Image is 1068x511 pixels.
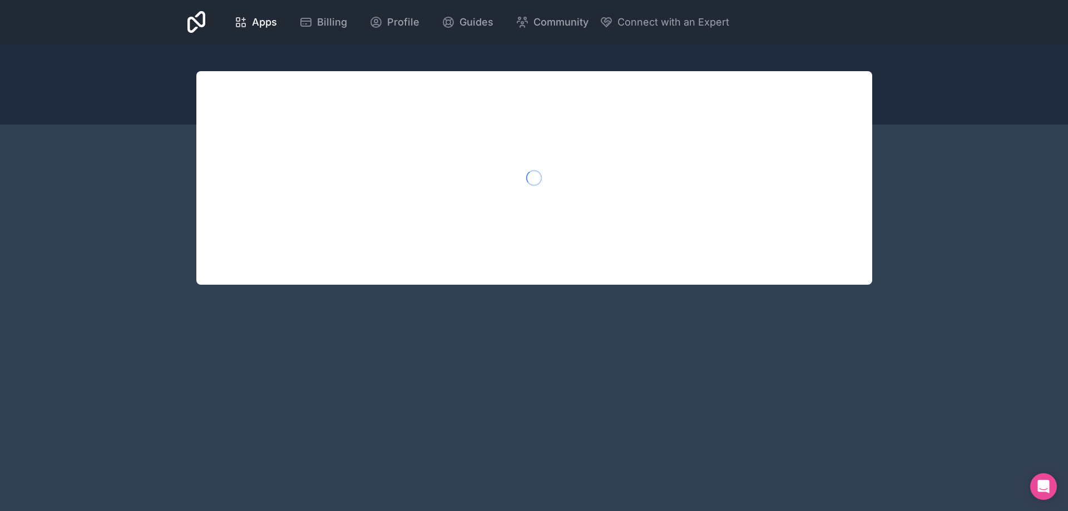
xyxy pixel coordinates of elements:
[507,10,597,34] a: Community
[225,10,286,34] a: Apps
[387,14,419,30] span: Profile
[533,14,589,30] span: Community
[600,14,729,30] button: Connect with an Expert
[433,10,502,34] a: Guides
[317,14,347,30] span: Billing
[1030,473,1057,500] div: Open Intercom Messenger
[617,14,729,30] span: Connect with an Expert
[290,10,356,34] a: Billing
[459,14,493,30] span: Guides
[252,14,277,30] span: Apps
[360,10,428,34] a: Profile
